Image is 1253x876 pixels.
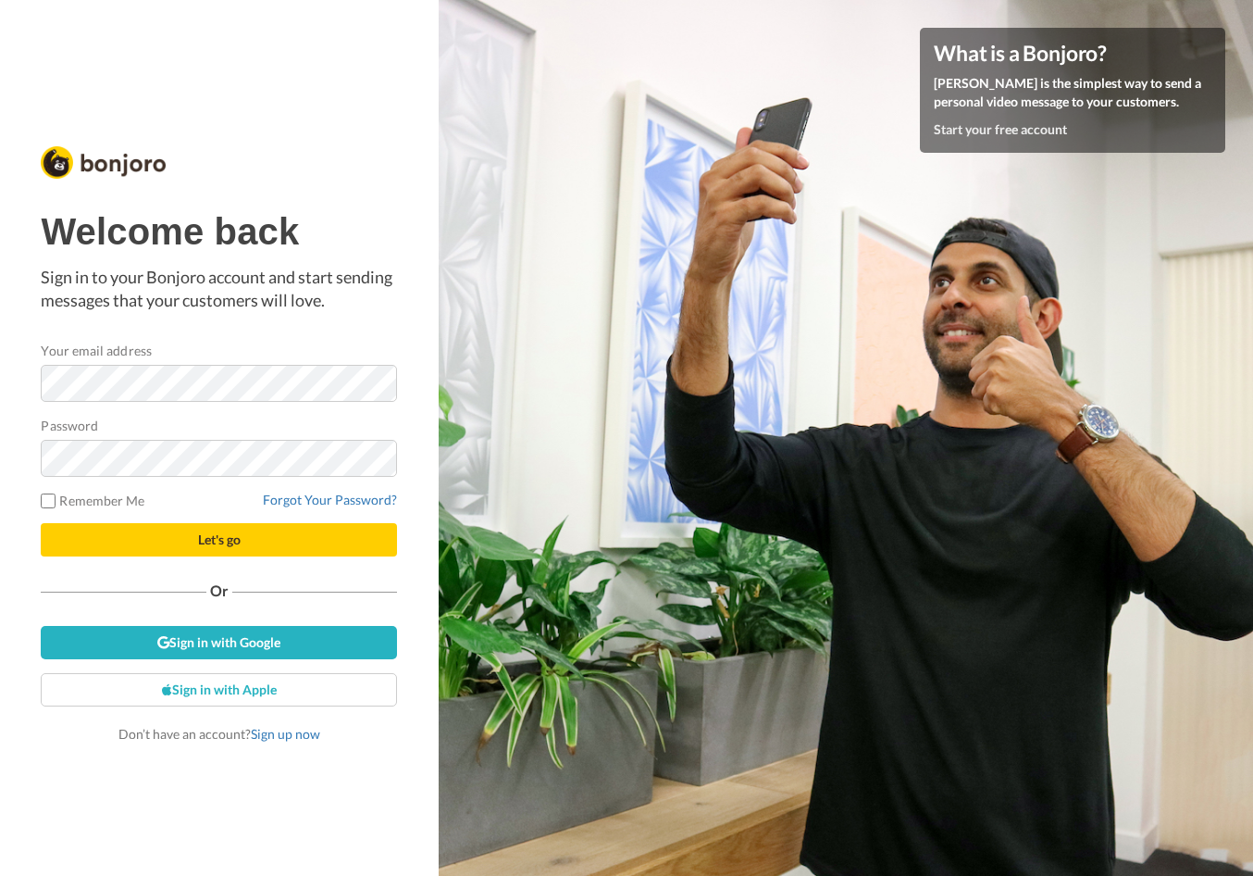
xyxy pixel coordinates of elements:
[251,726,320,742] a: Sign up now
[41,494,56,508] input: Remember Me
[934,42,1211,65] h4: What is a Bonjoro?
[41,673,397,707] a: Sign in with Apple
[41,626,397,659] a: Sign in with Google
[934,74,1211,111] p: [PERSON_NAME] is the simplest way to send a personal video message to your customers.
[41,341,151,360] label: Your email address
[41,266,397,313] p: Sign in to your Bonjoro account and start sending messages that your customers will love.
[41,211,397,252] h1: Welcome back
[41,523,397,557] button: Let's go
[206,584,232,597] span: Or
[41,416,98,435] label: Password
[118,726,320,742] span: Don’t have an account?
[934,121,1067,137] a: Start your free account
[41,491,144,510] label: Remember Me
[263,492,397,507] a: Forgot Your Password?
[198,532,241,547] span: Let's go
